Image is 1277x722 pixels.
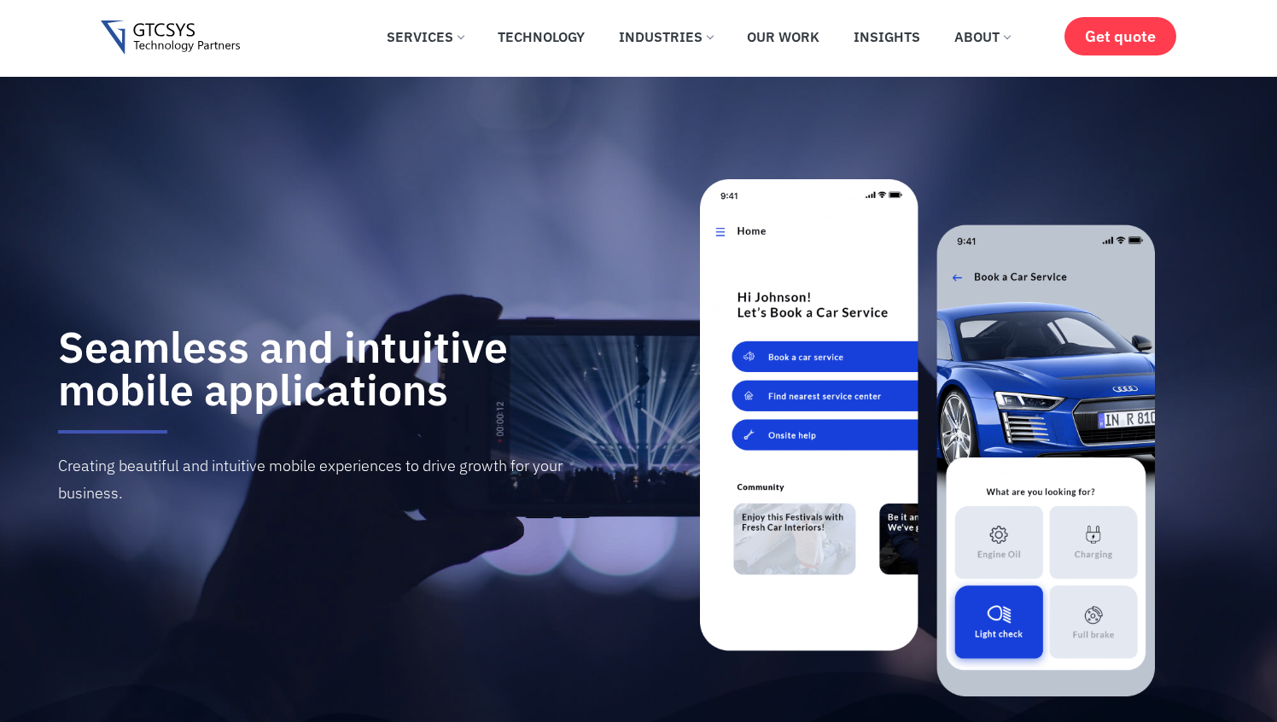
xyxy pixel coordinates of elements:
a: About [942,18,1023,55]
a: Our Work [734,18,832,55]
p: Creating beautiful and intuitive mobile experiences to drive growth for your business. [58,452,578,508]
a: Insights [841,18,933,55]
a: Industries [606,18,726,55]
a: Get quote [1064,17,1176,55]
h2: Seamless and intuitive mobile applications [58,326,578,411]
span: Get quote [1085,27,1156,45]
a: Services [374,18,476,55]
img: Gtcsys logo [101,20,240,55]
a: Technology [485,18,598,55]
iframe: chat widget [1171,615,1277,696]
img: mobile user experience designing - User Experience Design [700,179,1154,696]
